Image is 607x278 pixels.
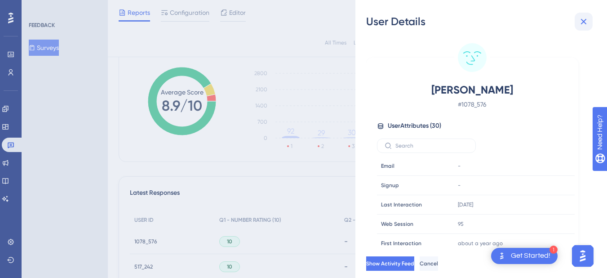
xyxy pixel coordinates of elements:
[366,256,414,271] button: Show Activity Feed
[458,240,503,247] time: about a year ago
[491,248,558,264] div: Open Get Started! checklist, remaining modules: 1
[393,99,551,110] span: # 1078_576
[458,182,461,189] span: -
[420,260,438,267] span: Cancel
[381,162,394,170] span: Email
[458,220,464,228] span: 95
[511,251,550,261] div: Get Started!
[569,242,596,269] iframe: UserGuiding AI Assistant Launcher
[21,2,56,13] span: Need Help?
[496,251,507,261] img: launcher-image-alternative-text
[381,240,421,247] span: First Interaction
[381,220,413,228] span: Web Session
[395,143,468,149] input: Search
[366,14,596,29] div: User Details
[458,202,473,208] time: [DATE]
[388,121,441,131] span: User Attributes ( 30 )
[420,256,438,271] button: Cancel
[366,260,414,267] span: Show Activity Feed
[381,182,399,189] span: Signup
[393,83,551,97] span: [PERSON_NAME]
[381,201,422,208] span: Last Interaction
[458,162,461,170] span: -
[549,246,558,254] div: 1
